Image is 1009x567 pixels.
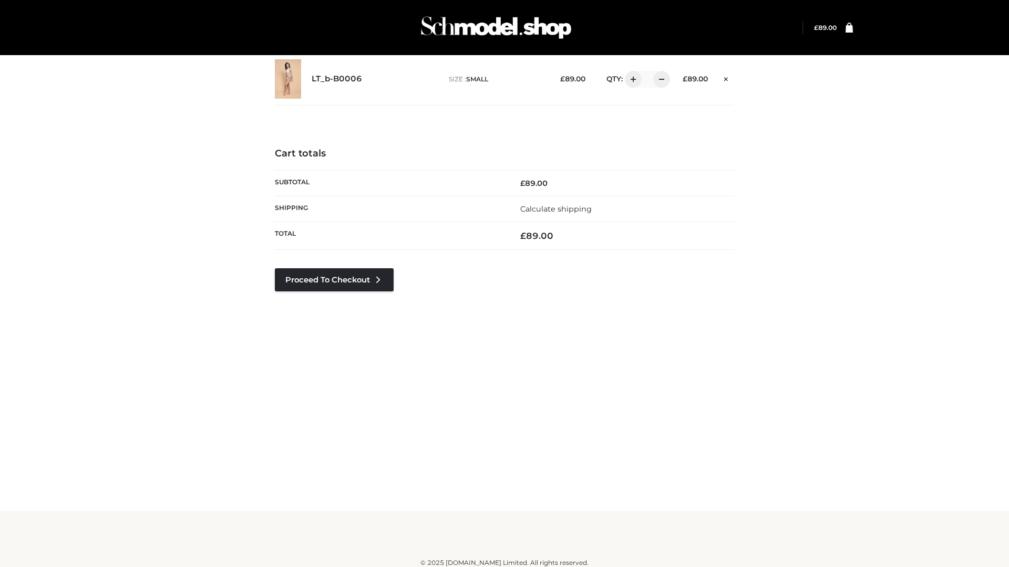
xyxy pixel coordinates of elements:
img: Schmodel Admin 964 [417,7,575,48]
bdi: 89.00 [520,178,548,188]
th: Total [275,222,504,250]
h4: Cart totals [275,148,734,160]
p: size : [449,75,544,84]
a: LT_b-B0006 [312,74,362,84]
a: Proceed to Checkout [275,268,394,291]
span: £ [814,24,818,31]
div: QTY: [596,71,666,88]
th: Subtotal [275,170,504,196]
a: £89.00 [814,24,837,31]
bdi: 89.00 [683,75,708,83]
bdi: 89.00 [520,230,553,241]
bdi: 89.00 [560,75,585,83]
span: £ [520,178,525,188]
span: £ [683,75,687,83]
bdi: 89.00 [814,24,837,31]
a: Calculate shipping [520,204,592,214]
span: £ [520,230,526,241]
span: SMALL [466,75,488,83]
a: Remove this item [718,71,734,85]
span: £ [560,75,565,83]
th: Shipping [275,196,504,222]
